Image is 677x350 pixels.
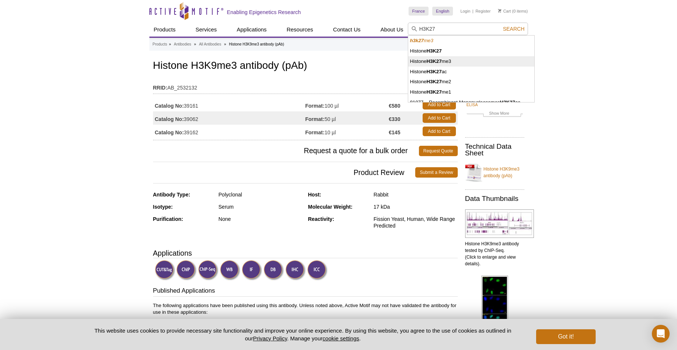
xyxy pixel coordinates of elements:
[153,204,173,210] strong: Isotype:
[153,111,305,125] td: 39062
[153,125,305,138] td: 39162
[227,9,301,16] h2: Enabling Epigenetics Research
[153,216,183,222] strong: Purification:
[282,23,318,37] a: Resources
[194,42,196,46] li: »
[481,276,508,333] img: Histone H3K9me3 antibody (pAb) tested by immunofluorescence.
[426,89,441,95] strong: H3K27
[465,143,524,157] h2: Technical Data Sheet
[426,48,441,54] strong: H3K27
[308,216,334,222] strong: Reactivity:
[465,209,534,238] img: Histone H3K9me3 antibody tested by ChIP-Seq.
[501,26,527,32] button: Search
[503,26,524,32] span: Search
[305,111,389,125] td: 50 µl
[308,192,321,198] strong: Host:
[198,260,219,280] img: ChIP-Seq Validated
[373,203,457,210] div: 17 kDa
[224,42,226,46] li: »
[423,113,456,123] a: Add to Cart
[408,77,534,87] li: Histone me2
[264,260,284,280] img: Dot Blot Validated
[153,80,458,92] td: AB_2532132
[408,97,534,108] li: 81077 – Recombinant Mononucleosomes ac
[308,204,352,210] strong: Molecular Weight:
[153,167,416,178] span: Product Review
[475,9,491,14] a: Register
[155,260,175,280] img: CUT&Tag Validated
[220,260,240,280] img: Western Blot Validated
[153,248,458,259] h3: Applications
[285,260,306,280] img: Immunohistochemistry Validated
[498,7,528,16] li: (0 items)
[305,116,325,122] strong: Format:
[153,41,167,48] a: Products
[465,240,524,267] p: Histone H3K9me3 antibody tested by ChIP-Seq. (Click to enlarge and view details).
[498,9,501,13] img: Your Cart
[322,335,359,341] button: cookie settings
[419,146,458,156] a: Request Quote
[219,191,302,198] div: Polyclonal
[426,58,441,64] strong: H3K27
[465,161,524,184] a: Histone H3K9me3 antibody (pAb)
[408,87,534,97] li: Histone me1
[423,127,456,136] a: Add to Cart
[232,23,271,37] a: Applications
[465,195,524,202] h2: Data Thumbnails
[389,102,400,109] strong: €580
[153,60,458,73] h1: Histone H3K9me3 antibody (pAb)
[373,216,457,229] div: Fission Yeast, Human, Wide Range Predicted
[376,23,408,37] a: About Us
[153,286,458,297] h3: Published Applications
[423,100,456,110] a: Add to Cart
[652,325,670,343] div: Open Intercom Messenger
[498,9,511,14] a: Cart
[305,129,325,136] strong: Format:
[473,7,474,16] li: |
[219,203,302,210] div: Serum
[460,9,470,14] a: Login
[176,260,197,280] img: ChIP Validated
[242,260,262,280] img: Immunofluorescence Validated
[149,23,180,37] a: Products
[199,41,221,48] a: All Antibodies
[410,38,433,43] i: me3
[155,116,184,122] strong: Catalog No:
[329,23,365,37] a: Contact Us
[389,116,400,122] strong: €330
[191,23,221,37] a: Services
[373,191,457,198] div: Rabbit
[153,98,305,111] td: 39161
[153,192,190,198] strong: Antibody Type:
[219,216,302,222] div: None
[410,38,424,43] strong: h3k27
[155,129,184,136] strong: Catalog No:
[153,84,167,91] strong: RRID:
[389,129,400,136] strong: €145
[174,41,191,48] a: Antibodies
[82,327,524,342] p: This website uses cookies to provide necessary site functionality and improve your online experie...
[253,335,287,341] a: Privacy Policy
[500,100,515,105] strong: H3K27
[408,56,534,67] li: Histone me3
[432,7,453,16] a: English
[408,46,534,56] li: Histone
[153,146,419,156] span: Request a quote for a bulk order
[426,79,441,84] strong: H3K27
[155,102,184,109] strong: Catalog No:
[409,7,429,16] a: France
[305,125,389,138] td: 10 µl
[426,69,441,74] strong: H3K27
[229,42,284,46] li: Histone H3K9me3 antibody (pAb)
[307,260,328,280] img: Immunocytochemistry Validated
[169,42,171,46] li: »
[408,67,534,77] li: Histone ac
[408,23,528,35] input: Keyword, Cat. No.
[305,98,389,111] td: 100 µl
[305,102,325,109] strong: Format:
[415,167,457,178] a: Submit a Review
[467,110,523,118] a: Show More
[536,329,595,344] button: Got it!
